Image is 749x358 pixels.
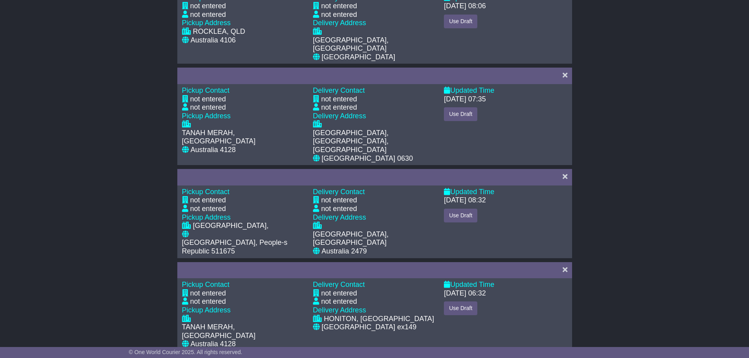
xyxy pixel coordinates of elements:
div: [DATE] 07:35 [444,95,486,104]
span: Delivery Contact [313,281,365,288]
div: not entered [190,2,226,11]
div: Updated Time [444,281,567,289]
span: Pickup Contact [182,188,230,196]
div: [GEOGRAPHIC_DATA], [GEOGRAPHIC_DATA] [313,36,436,53]
span: Pickup Address [182,112,231,120]
button: Use Draft [444,301,477,315]
span: Delivery Contact [313,188,365,196]
div: not entered [321,297,357,306]
div: not entered [321,205,357,213]
span: Delivery Address [313,112,366,120]
button: Use Draft [444,107,477,121]
div: [GEOGRAPHIC_DATA] 0630 [322,154,413,163]
span: Pickup Address [182,19,231,27]
span: Pickup Address [182,213,231,221]
div: Australia 4106 [191,36,236,45]
div: Updated Time [444,188,567,196]
div: not entered [321,2,357,11]
div: ROCKLEA, QLD [193,28,245,36]
div: not entered [321,196,357,205]
div: [DATE] 08:06 [444,2,486,11]
div: Australia 2479 [322,247,367,256]
span: Pickup Contact [182,86,230,94]
div: Updated Time [444,86,567,95]
span: Pickup Contact [182,281,230,288]
div: [DATE] 06:32 [444,289,486,298]
div: not entered [190,205,226,213]
span: Delivery Contact [313,86,365,94]
div: not entered [190,11,226,19]
div: not entered [190,196,226,205]
span: Delivery Address [313,306,366,314]
span: Delivery Address [313,213,366,221]
div: Australia 4128 [191,146,236,154]
span: © One World Courier 2025. All rights reserved. [129,349,243,355]
div: not entered [321,11,357,19]
span: Pickup Address [182,306,231,314]
div: [GEOGRAPHIC_DATA] [322,53,395,62]
div: [DATE] 08:32 [444,196,486,205]
div: not entered [190,95,226,104]
div: Australia 4128 [191,340,236,349]
div: [GEOGRAPHIC_DATA], People-s Republic 511675 [182,239,305,255]
div: not entered [321,95,357,104]
div: not entered [321,289,357,298]
div: not entered [190,289,226,298]
div: [GEOGRAPHIC_DATA], [GEOGRAPHIC_DATA], [GEOGRAPHIC_DATA] [313,129,436,154]
div: HONITON, [GEOGRAPHIC_DATA] [324,315,434,323]
div: TANAH MERAH, [GEOGRAPHIC_DATA] [182,129,305,146]
div: TANAH MERAH, [GEOGRAPHIC_DATA] [182,323,305,340]
span: Delivery Address [313,19,366,27]
button: Use Draft [444,209,477,222]
div: not entered [190,297,226,306]
div: not entered [190,103,226,112]
div: [GEOGRAPHIC_DATA], [GEOGRAPHIC_DATA] [313,230,436,247]
div: [GEOGRAPHIC_DATA] ex149 [322,323,416,332]
button: Use Draft [444,15,477,28]
div: not entered [321,103,357,112]
div: [GEOGRAPHIC_DATA], [193,222,269,230]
